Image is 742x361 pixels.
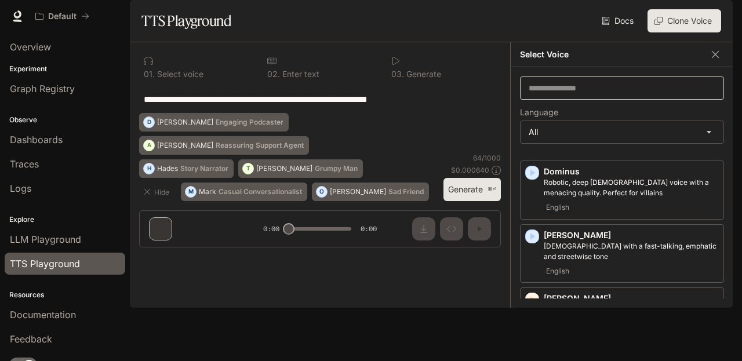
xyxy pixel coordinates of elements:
[30,5,94,28] button: All workspaces
[139,136,309,155] button: A[PERSON_NAME]Reassuring Support Agent
[312,183,429,201] button: O[PERSON_NAME]Sad Friend
[267,70,280,78] p: 0 2 .
[280,70,319,78] p: Enter text
[144,159,154,178] div: H
[181,183,307,201] button: MMarkCasual Conversationalist
[144,113,154,132] div: D
[404,70,441,78] p: Generate
[544,229,719,241] p: [PERSON_NAME]
[139,113,289,132] button: D[PERSON_NAME]Engaging Podcaster
[238,159,363,178] button: T[PERSON_NAME]Grumpy Man
[185,183,196,201] div: M
[155,70,203,78] p: Select voice
[216,142,304,149] p: Reassuring Support Agent
[157,165,178,172] p: Hades
[544,293,719,304] p: [PERSON_NAME]
[544,264,572,278] span: English
[139,159,234,178] button: HHadesStory Narrator
[243,159,253,178] div: T
[391,70,404,78] p: 0 3 .
[157,119,213,126] p: [PERSON_NAME]
[180,165,228,172] p: Story Narrator
[139,183,176,201] button: Hide
[144,136,154,155] div: A
[544,177,719,198] p: Robotic, deep male voice with a menacing quality. Perfect for villains
[599,9,638,32] a: Docs
[544,200,572,214] span: English
[330,188,386,195] p: [PERSON_NAME]
[520,108,558,116] p: Language
[48,12,77,21] p: Default
[315,165,358,172] p: Grumpy Man
[199,188,216,195] p: Mark
[219,188,302,195] p: Casual Conversationalist
[157,142,213,149] p: [PERSON_NAME]
[544,241,719,262] p: Male with a fast-talking, emphatic and streetwise tone
[141,9,231,32] h1: TTS Playground
[388,188,424,195] p: Sad Friend
[144,70,155,78] p: 0 1 .
[256,165,312,172] p: [PERSON_NAME]
[544,166,719,177] p: Dominus
[488,186,496,193] p: ⌘⏎
[521,121,723,143] div: All
[317,183,327,201] div: O
[216,119,283,126] p: Engaging Podcaster
[648,9,721,32] button: Clone Voice
[443,178,501,202] button: Generate⌘⏎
